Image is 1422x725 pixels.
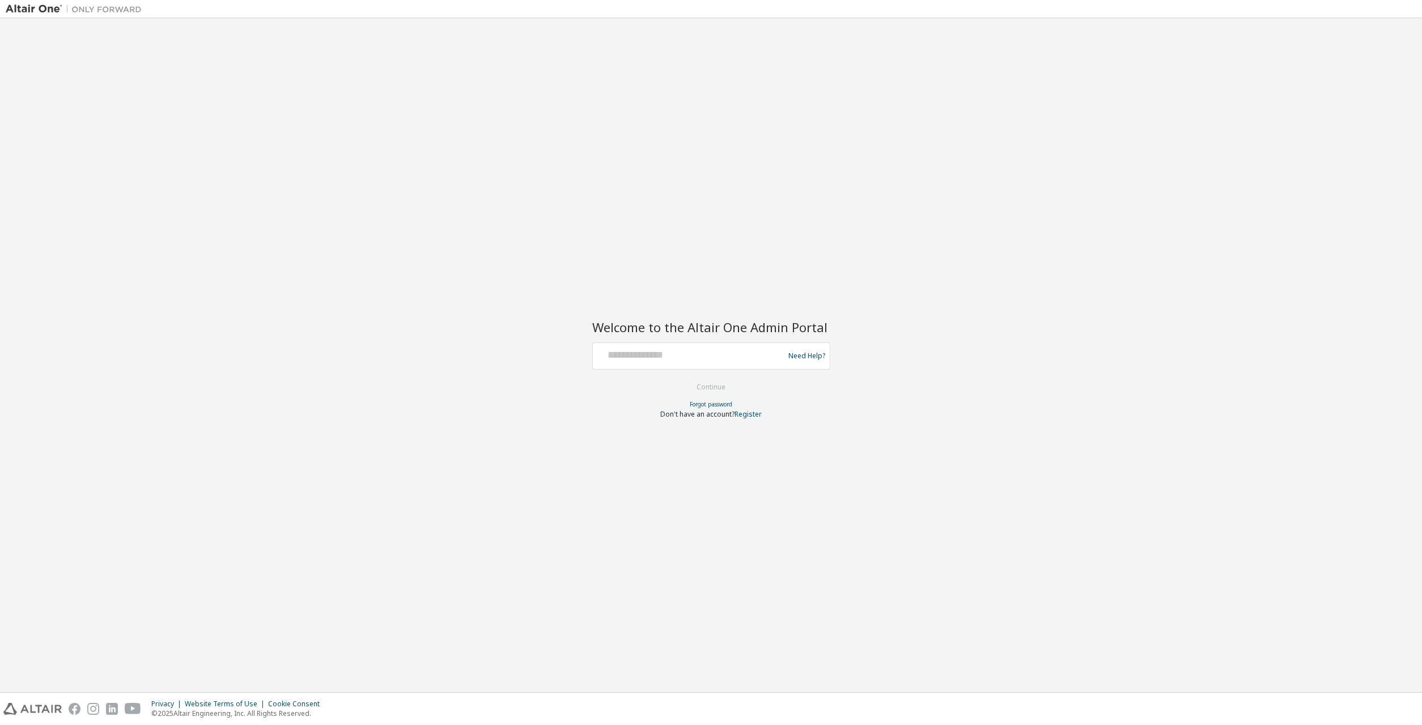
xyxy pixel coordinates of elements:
img: linkedin.svg [106,703,118,715]
a: Forgot password [690,400,732,408]
div: Cookie Consent [268,699,326,709]
h2: Welcome to the Altair One Admin Portal [592,319,830,335]
p: © 2025 Altair Engineering, Inc. All Rights Reserved. [151,709,326,718]
div: Website Terms of Use [185,699,268,709]
span: Don't have an account? [660,409,735,419]
img: altair_logo.svg [3,703,62,715]
img: facebook.svg [69,703,80,715]
a: Need Help? [788,355,825,356]
img: instagram.svg [87,703,99,715]
a: Register [735,409,762,419]
div: Privacy [151,699,185,709]
img: youtube.svg [125,703,141,715]
img: Altair One [6,3,147,15]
